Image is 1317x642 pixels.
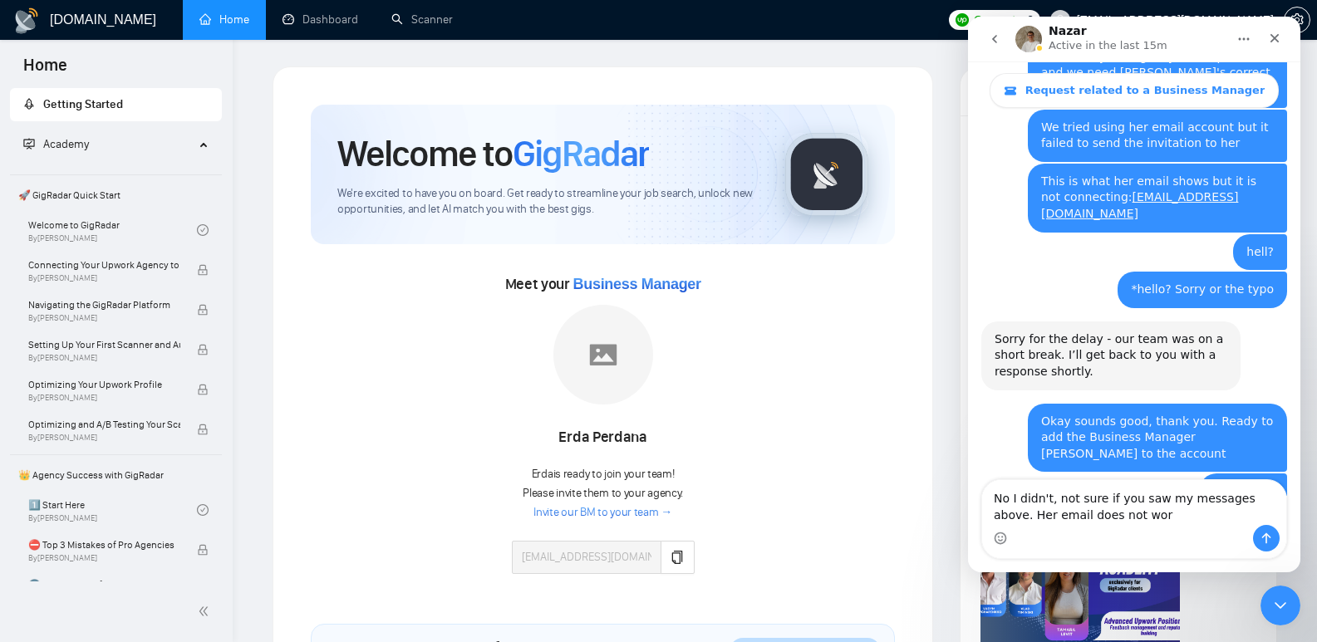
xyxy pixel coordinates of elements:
[671,551,684,564] span: copy
[43,97,123,111] span: Getting Started
[1285,13,1310,27] span: setting
[505,275,701,293] span: Meet your
[28,416,180,433] span: Optimizing and A/B Testing Your Scanner for Better Results
[28,313,180,323] span: By [PERSON_NAME]
[197,304,209,316] span: lock
[974,11,1024,29] span: Connects:
[197,504,209,516] span: check-circle
[12,458,220,492] span: 👑 Agency Success with GigRadar
[10,88,222,121] li: Getting Started
[1260,586,1300,625] iframe: Intercom live chat
[533,505,672,521] a: Invite our BM to your team →
[28,537,180,553] span: ⛔ Top 3 Mistakes of Pro Agencies
[28,393,180,403] span: By [PERSON_NAME]
[199,12,249,27] a: homeHome
[28,336,180,353] span: Setting Up Your First Scanner and Auto-Bidder
[197,264,209,276] span: lock
[661,541,694,574] button: copy
[28,273,180,283] span: By [PERSON_NAME]
[573,276,701,292] span: Business Manager
[1284,7,1310,33] button: setting
[197,384,209,395] span: lock
[43,137,89,151] span: Academy
[28,576,180,593] span: 🌚 Rookie Traps for New Agencies
[532,467,675,481] span: Erda is ready to join your team!
[553,305,653,404] img: placeholder.png
[785,133,868,216] img: gigradar-logo.png
[523,486,683,500] span: Please invite them to your agency.
[1054,14,1066,26] span: user
[28,212,197,248] a: Welcome to GigRadarBy[PERSON_NAME]
[956,13,969,27] img: upwork-logo.png
[968,17,1300,572] iframe: Intercom live chat
[197,424,209,435] span: lock
[23,137,89,151] span: Academy
[28,492,197,528] a: 1️⃣ Start HereBy[PERSON_NAME]
[512,424,695,452] div: Erda Perdana
[283,12,358,27] a: dashboardDashboard
[10,53,81,88] span: Home
[23,98,35,110] span: rocket
[28,353,180,363] span: By [PERSON_NAME]
[1284,13,1310,27] a: setting
[197,224,209,236] span: check-circle
[28,433,180,443] span: By [PERSON_NAME]
[337,186,759,218] span: We're excited to have you on board. Get ready to streamline your job search, unlock new opportuni...
[28,553,180,563] span: By [PERSON_NAME]
[28,376,180,393] span: Optimizing Your Upwork Profile
[28,257,180,273] span: Connecting Your Upwork Agency to GigRadar
[391,12,453,27] a: searchScanner
[198,603,214,620] span: double-left
[197,544,209,556] span: lock
[513,131,649,176] span: GigRadar
[12,179,220,212] span: 🚀 GigRadar Quick Start
[337,131,649,176] h1: Welcome to
[28,296,180,313] span: Navigating the GigRadar Platform
[1027,11,1034,29] span: 0
[197,344,209,355] span: lock
[23,138,35,149] span: fund-projection-screen
[13,7,40,34] img: logo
